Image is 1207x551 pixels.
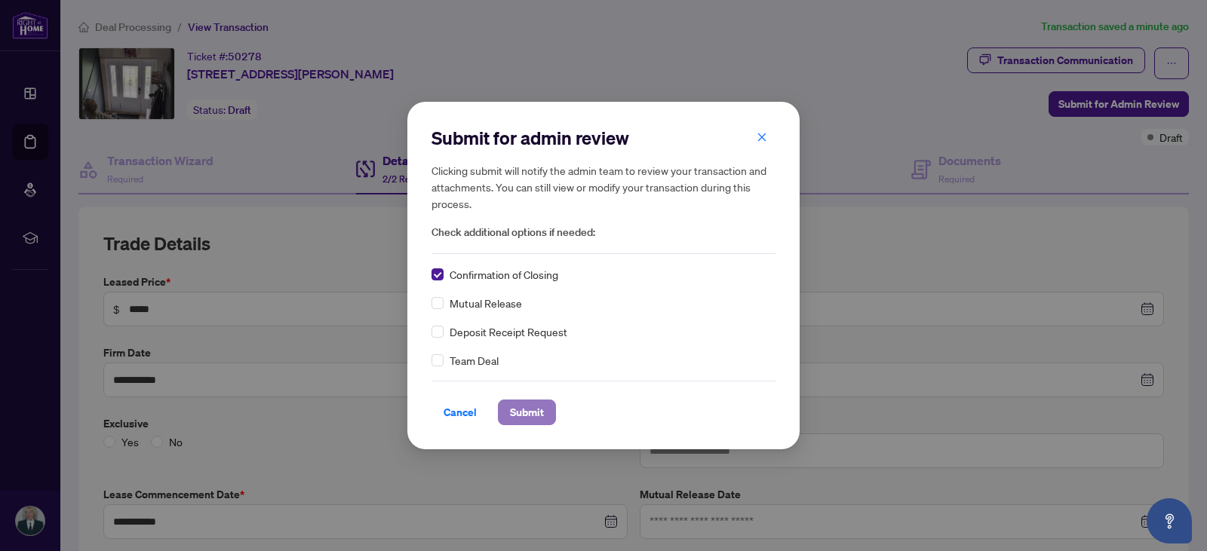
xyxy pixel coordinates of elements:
span: Team Deal [450,352,499,369]
button: Cancel [432,399,489,425]
span: Check additional options if needed: [432,224,775,241]
button: Submit [498,399,556,425]
span: Deposit Receipt Request [450,323,567,340]
span: Cancel [444,400,477,424]
span: close [757,132,767,142]
h2: Submit for admin review [432,126,775,150]
h5: Clicking submit will notify the admin team to review your transaction and attachments. You can st... [432,162,775,212]
span: Submit [510,400,544,424]
span: Mutual Release [450,295,522,311]
span: Confirmation of Closing [450,266,558,283]
button: Open asap [1147,498,1192,543]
